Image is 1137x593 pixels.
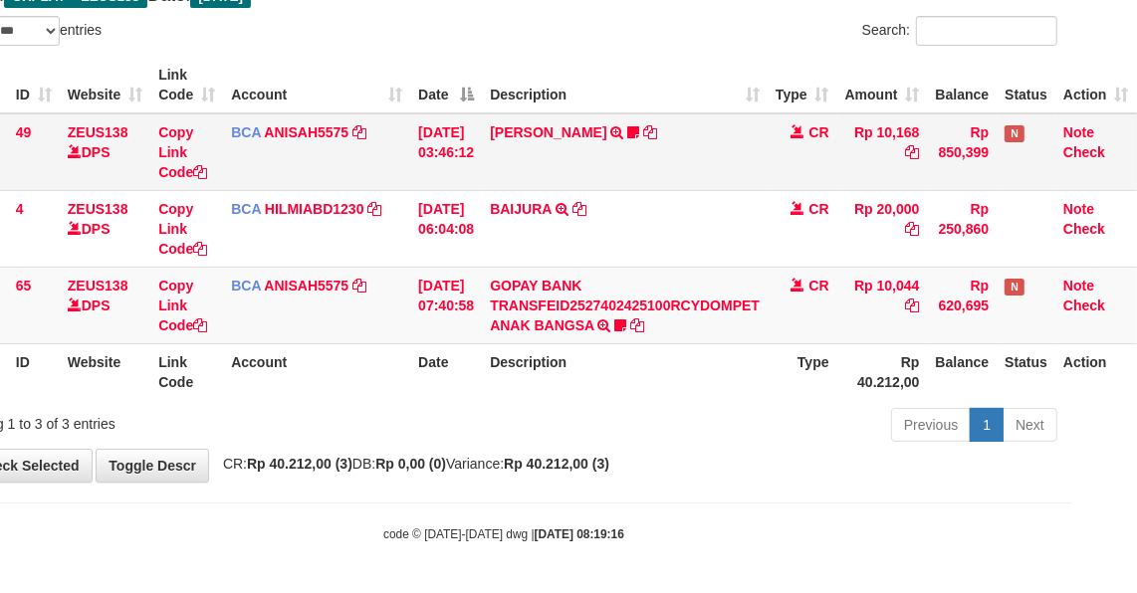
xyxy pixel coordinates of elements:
td: DPS [60,190,150,267]
a: BAIJURA [490,201,552,217]
a: ZEUS138 [68,201,128,217]
a: Check [1063,221,1105,237]
th: Account [223,343,410,400]
th: Balance [928,57,998,113]
th: ID [8,343,60,400]
th: Action: activate to sort column ascending [1055,57,1137,113]
a: Copy ANISAH5575 to clipboard [352,278,366,294]
a: Copy Link Code [158,201,207,257]
th: Action [1055,343,1137,400]
th: Rp 40.212,00 [837,343,928,400]
td: [DATE] 07:40:58 [410,267,482,343]
th: Type [768,343,837,400]
span: BCA [231,124,261,140]
a: [PERSON_NAME] [490,124,606,140]
a: Next [1003,408,1057,442]
a: GOPAY BANK TRANSFEID2527402425100RCYDOMPET ANAK BANGSA [490,278,760,333]
small: code © [DATE]-[DATE] dwg | [383,527,624,541]
a: Note [1063,278,1094,294]
a: Check [1063,144,1105,160]
td: Rp 250,860 [928,190,998,267]
td: DPS [60,267,150,343]
th: Date [410,343,482,400]
a: Copy INA PAUJANAH to clipboard [643,124,657,140]
th: Website: activate to sort column ascending [60,57,150,113]
label: Search: [862,16,1057,46]
a: Copy Link Code [158,124,207,180]
th: Account: activate to sort column ascending [223,57,410,113]
span: BCA [231,278,261,294]
th: Type: activate to sort column ascending [768,57,837,113]
th: Website [60,343,150,400]
span: 65 [16,278,32,294]
th: ID: activate to sort column ascending [8,57,60,113]
strong: Rp 40.212,00 (3) [247,456,352,472]
a: Note [1063,124,1094,140]
a: Copy ANISAH5575 to clipboard [352,124,366,140]
th: Amount: activate to sort column ascending [837,57,928,113]
span: CR [808,278,828,294]
a: ANISAH5575 [264,124,348,140]
a: ZEUS138 [68,278,128,294]
td: [DATE] 03:46:12 [410,113,482,191]
td: Rp 10,044 [837,267,928,343]
td: Rp 10,168 [837,113,928,191]
th: Balance [928,343,998,400]
td: [DATE] 06:04:08 [410,190,482,267]
span: Has Note [1005,279,1024,296]
strong: Rp 40.212,00 (3) [504,456,609,472]
strong: [DATE] 08:19:16 [535,527,624,541]
a: Copy Link Code [158,278,207,333]
td: Rp 620,695 [928,267,998,343]
a: 1 [970,408,1004,442]
td: Rp 850,399 [928,113,998,191]
th: Description [482,343,768,400]
span: 49 [16,124,32,140]
span: CR [808,201,828,217]
a: Copy GOPAY BANK TRANSFEID2527402425100RCYDOMPET ANAK BANGSA to clipboard [630,317,644,333]
a: Copy Rp 10,168 to clipboard [906,144,920,160]
th: Date: activate to sort column descending [410,57,482,113]
th: Description: activate to sort column ascending [482,57,768,113]
span: BCA [231,201,261,217]
td: DPS [60,113,150,191]
a: Toggle Descr [96,449,209,483]
input: Search: [916,16,1057,46]
span: CR: DB: Variance: [213,456,609,472]
span: Has Note [1005,125,1024,142]
a: Note [1063,201,1094,217]
a: Previous [891,408,971,442]
strong: Rp 0,00 (0) [375,456,446,472]
a: ZEUS138 [68,124,128,140]
a: Check [1063,297,1105,313]
a: ANISAH5575 [264,278,348,294]
a: Copy Rp 20,000 to clipboard [906,221,920,237]
a: HILMIABD1230 [265,201,364,217]
span: 4 [16,201,24,217]
a: Copy Rp 10,044 to clipboard [906,297,920,313]
th: Link Code: activate to sort column ascending [150,57,223,113]
a: Copy HILMIABD1230 to clipboard [367,201,381,217]
a: Copy BAIJURA to clipboard [572,201,586,217]
th: Link Code [150,343,223,400]
span: CR [808,124,828,140]
td: Rp 20,000 [837,190,928,267]
th: Status [997,57,1055,113]
th: Status [997,343,1055,400]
